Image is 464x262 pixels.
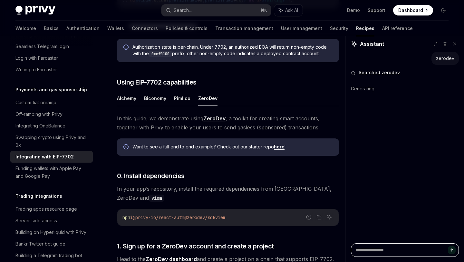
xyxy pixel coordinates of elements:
[15,192,62,200] h5: Trading integrations
[132,21,158,36] a: Connectors
[215,215,226,220] span: viem
[347,7,360,14] a: Demo
[15,54,58,62] div: Login with Farcaster
[123,45,130,51] svg: Info
[149,51,172,57] code: 0xef0100
[117,91,136,106] button: Alchemy
[10,41,93,52] a: Seamless Telegram login
[203,115,226,122] a: ZeroDev
[10,52,93,64] a: Login with Farcaster
[15,43,69,50] div: Seamless Telegram login
[15,66,57,74] div: Writing to Farcaster
[10,227,93,238] a: Building on Hyperliquid with Privy
[15,6,55,15] img: dark logo
[122,215,130,220] span: npm
[123,144,130,151] svg: Info
[10,97,93,108] a: Custom fiat onramp
[44,21,59,36] a: Basics
[161,5,271,16] button: Search...⌘K
[117,242,274,251] span: 1. Sign up for a ZeroDev account and create a project
[304,213,313,221] button: Report incorrect code
[356,21,374,36] a: Recipes
[359,69,400,76] span: Searched zerodev
[260,8,267,13] span: ⌘ K
[285,7,298,14] span: Ask AI
[184,215,215,220] span: @zerodev/sdk
[117,171,185,180] span: 0. Install dependencies
[325,213,333,221] button: Ask AI
[274,5,303,16] button: Ask AI
[330,21,348,36] a: Security
[398,7,423,14] span: Dashboard
[10,215,93,227] a: Server-side access
[10,64,93,76] a: Writing to Farcaster
[10,250,93,261] a: Building a Telegram trading bot
[166,21,208,36] a: Policies & controls
[174,91,190,106] button: Pimlico
[436,55,454,62] div: zerodev
[15,134,89,149] div: Swapping crypto using Privy and 0x
[10,203,93,215] a: Trading apps resource page
[351,80,459,97] div: Generating...
[107,21,124,36] a: Wallets
[117,114,339,132] span: In this guide, we demonstrate using , a toolkit for creating smart accounts, together with Privy ...
[315,213,323,221] button: Copy the contents from the code block
[360,40,384,48] span: Assistant
[198,91,217,106] button: ZeroDev
[382,21,413,36] a: API reference
[144,91,166,106] button: Biconomy
[438,5,449,15] button: Toggle dark mode
[15,99,56,106] div: Custom fiat onramp
[132,144,333,150] span: Want to see a full end to end example? Check out our starter repo !
[15,122,65,130] div: Integrating OneBalance
[117,78,197,87] span: Using EIP-7702 capabilities
[281,21,322,36] a: User management
[10,163,93,182] a: Funding wallets with Apple Pay and Google Pay
[15,110,63,118] div: Off-ramping with Privy
[215,21,273,36] a: Transaction management
[10,108,93,120] a: Off-ramping with Privy
[15,205,77,213] div: Trading apps resource page
[15,21,36,36] a: Welcome
[15,217,57,225] div: Server-side access
[117,184,339,202] span: In your app’s repository, install the required dependencies from [GEOGRAPHIC_DATA], ZeroDev and :
[393,5,433,15] a: Dashboard
[10,238,93,250] a: Bankr Twitter bot guide
[351,69,459,76] button: Searched zerodev
[448,246,456,254] button: Send message
[15,240,65,248] div: Bankr Twitter bot guide
[15,252,82,259] div: Building a Telegram trading bot
[15,153,74,161] div: Integrating with EIP-7702
[274,144,285,150] a: here
[15,86,87,94] h5: Payments and gas sponsorship
[133,215,184,220] span: @privy-io/react-auth
[132,44,333,57] span: Authorization state is per-chain. Under 7702, an authorized EOA will return non-empty code with t...
[10,151,93,163] a: Integrating with EIP-7702
[10,132,93,151] a: Swapping crypto using Privy and 0x
[174,6,192,14] div: Search...
[149,195,164,201] a: viem
[66,21,100,36] a: Authentication
[130,215,133,220] span: i
[15,165,89,180] div: Funding wallets with Apple Pay and Google Pay
[15,228,86,236] div: Building on Hyperliquid with Privy
[368,7,385,14] a: Support
[10,120,93,132] a: Integrating OneBalance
